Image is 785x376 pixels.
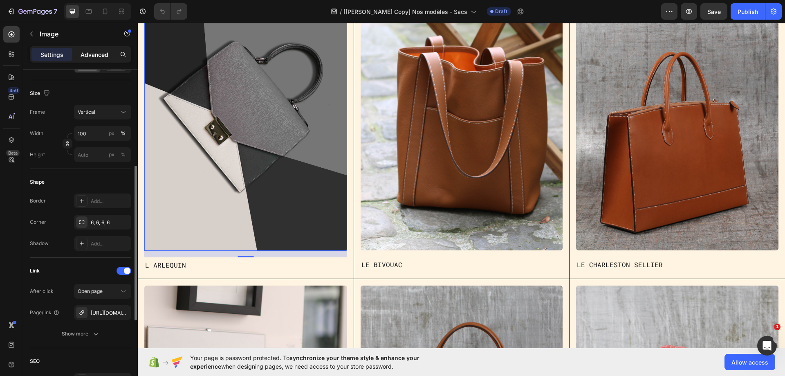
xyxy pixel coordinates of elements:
span: Draft [495,8,507,15]
div: Corner [30,218,46,226]
span: Save [707,8,721,15]
div: Page/link [30,309,60,316]
span: Allow access [731,358,768,367]
p: LE BIVOUAC [224,236,424,248]
button: px [118,150,128,160]
div: 450 [8,87,20,94]
span: [[PERSON_NAME] Copy] Nos modèles - Sacs [343,7,467,16]
button: % [107,150,117,160]
button: Save [700,3,727,20]
div: Add... [91,198,129,205]
button: Open page [74,284,131,299]
div: px [109,130,114,137]
input: px% [74,147,131,162]
label: Frame [30,108,45,116]
div: Show more [62,330,100,338]
button: Publish [731,3,765,20]
button: 7 [3,3,61,20]
div: Undo/Redo [154,3,187,20]
iframe: Intercom live chat [757,336,777,356]
label: Height [30,151,45,158]
div: [URL][DOMAIN_NAME] [91,309,129,317]
div: % [121,130,126,137]
span: / [340,7,342,16]
div: Publish [738,7,758,16]
button: % [107,128,117,138]
div: Size [30,88,52,99]
span: Vertical [78,108,95,116]
button: Show more [30,326,131,341]
div: Shadow [30,240,49,247]
div: Border [30,197,46,205]
div: After click [30,288,54,295]
span: 1 [774,324,781,330]
p: 7 [54,7,57,16]
input: px% [74,126,131,141]
p: Settings [40,50,63,59]
div: Shape [30,178,45,186]
label: Width [30,130,43,137]
p: L'ARLEQUIN [7,236,209,248]
div: % [121,151,126,158]
div: Link [30,267,40,275]
p: Advanced [81,50,108,59]
span: synchronize your theme style & enhance your experience [190,354,419,370]
div: px [109,151,114,158]
span: Your page is password protected. To when designing pages, we need access to your store password. [190,353,451,371]
div: Add... [91,240,129,248]
iframe: To enrich screen reader interactions, please activate Accessibility in Grammarly extension settings [138,23,785,348]
div: SEO [30,358,40,365]
button: px [118,128,128,138]
div: 6, 6, 6, 6 [91,219,129,226]
button: Allow access [724,354,775,370]
p: LE CHARLESTON SELLIER [439,236,640,248]
div: Beta [6,150,20,156]
button: Vertical [74,105,131,119]
p: Image [40,29,109,39]
span: Open page [78,288,103,294]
